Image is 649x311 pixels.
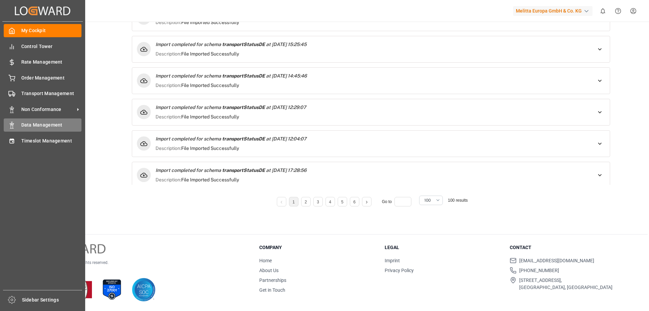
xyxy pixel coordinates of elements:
a: 5 [341,200,343,204]
a: Privacy Policy [385,268,414,273]
span: Description: [155,20,181,25]
span: Order Management [21,74,82,82]
a: 2 [305,200,307,204]
span: [EMAIL_ADDRESS][DOMAIN_NAME] [519,257,594,264]
a: 6 [353,200,356,204]
a: Transport Management [4,87,81,100]
span: File Imported Successfully [181,146,239,151]
span: File Imported Successfully [181,20,239,25]
span: Data Management [21,121,82,129]
a: Imprint [385,258,400,263]
a: Order Management [4,71,81,84]
li: 2 [301,197,311,206]
p: Import completed for schema at [DATE] 14:45:46 [155,72,590,80]
a: Home [259,258,272,263]
a: Rate Management [4,55,81,69]
div: Melitta Europa GmbH & Co. KG [513,6,593,16]
p: Import completed for schema at [DATE] 17:28:56 [155,167,590,174]
span: Sidebar Settings [22,296,82,304]
span: [PHONE_NUMBER] [519,267,559,274]
a: Partnerships [259,277,286,283]
a: About Us [259,268,279,273]
li: Previous Page [277,197,286,206]
span: Control Tower [21,43,82,50]
a: Get in Touch [259,287,285,293]
a: My Cockpit [4,24,81,37]
img: AICPA SOC [132,278,155,302]
span: Description: [155,146,181,151]
span: transportStatusDE [222,136,266,141]
h3: Company [259,244,376,251]
p: © 2025 Logward. All rights reserved. [45,260,242,266]
a: 4 [329,200,331,204]
li: Next Page [362,197,371,206]
span: Timeslot Management [21,137,82,145]
span: transportStatusDE [222,42,266,47]
a: 1 [292,200,295,204]
span: File Imported Successfully [181,51,239,57]
span: Description: [155,51,181,57]
span: Rate Management [21,59,82,66]
a: 3 [317,200,319,204]
span: Transport Management [21,90,82,97]
li: 3 [313,197,323,206]
button: Help Center [610,3,626,19]
span: File Imported Successfully [181,83,239,88]
span: transportStatusDE [222,168,266,173]
span: 100 results [448,198,468,203]
h3: Legal [385,244,502,251]
button: show 0 new notifications [595,3,610,19]
h3: Contact [510,244,627,251]
span: Non Conformance [21,106,75,113]
li: 5 [338,197,347,206]
span: [STREET_ADDRESS], [GEOGRAPHIC_DATA], [GEOGRAPHIC_DATA] [519,277,612,291]
span: File Imported Successfully [181,177,239,182]
span: My Cockpit [21,27,82,34]
button: open menu [419,196,443,205]
p: Import completed for schema at [DATE] 12:04:07 [155,135,590,142]
span: Description: [155,177,181,182]
span: File Imported Successfully [181,114,239,119]
a: Data Management [4,118,81,132]
a: Timeslot Management [4,134,81,147]
li: 6 [350,197,359,206]
span: 100 [424,197,431,203]
li: 1 [289,197,298,206]
p: Version 1.1.132 [45,266,242,272]
span: Description: [155,114,181,119]
p: Import completed for schema at [DATE] 12:29:07 [155,104,590,111]
img: ISO 27001 Certification [100,278,124,302]
span: Description: [155,83,181,88]
li: 4 [326,197,335,206]
span: transportStatusDE [222,73,266,79]
span: transportStatusDE [222,105,266,110]
button: Melitta Europa GmbH & Co. KG [513,4,595,17]
div: Go to [382,197,414,206]
p: Import completed for schema at [DATE] 15:25:45 [155,41,590,48]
